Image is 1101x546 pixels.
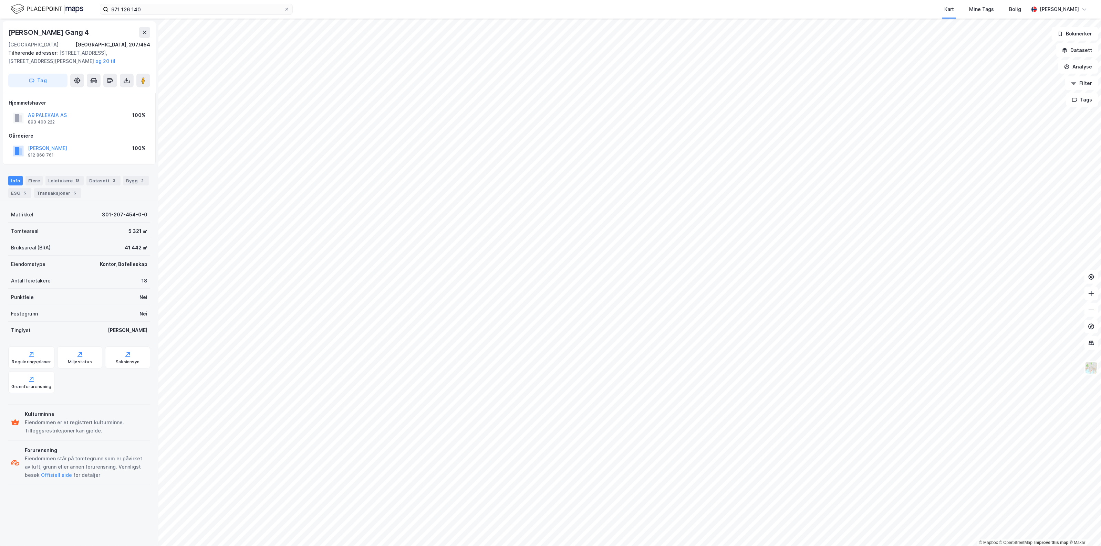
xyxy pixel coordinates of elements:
[22,190,29,196] div: 5
[1009,5,1021,13] div: Bolig
[979,540,998,545] a: Mapbox
[139,177,146,184] div: 2
[139,310,147,318] div: Nei
[108,4,284,14] input: Søk på adresse, matrikkel, gårdeiere, leietakere eller personer
[1056,43,1098,57] button: Datasett
[11,326,31,334] div: Tinglyst
[25,410,147,418] div: Kulturminne
[108,326,147,334] div: [PERSON_NAME]
[1040,5,1079,13] div: [PERSON_NAME]
[8,49,145,65] div: [STREET_ADDRESS], [STREET_ADDRESS][PERSON_NAME]
[8,176,23,185] div: Info
[116,359,139,365] div: Saksinnsyn
[1066,93,1098,107] button: Tags
[111,177,118,184] div: 3
[944,5,954,13] div: Kart
[132,111,146,119] div: 100%
[142,277,147,285] div: 18
[123,176,149,185] div: Bygg
[86,176,121,185] div: Datasett
[8,27,90,38] div: [PERSON_NAME] Gang 4
[8,50,59,56] span: Tilhørende adresser:
[11,310,38,318] div: Festegrunn
[25,454,147,479] div: Eiendommen står på tomtegrunn som er påvirket av luft, grunn eller annen forurensning. Vennligst ...
[11,277,51,285] div: Antall leietakere
[102,211,147,219] div: 301-207-454-0-0
[1035,540,1069,545] a: Improve this map
[11,227,39,235] div: Tomteareal
[11,384,51,389] div: Grunnforurensning
[25,446,147,454] div: Forurensning
[1085,361,1098,374] img: Z
[68,359,92,365] div: Miljøstatus
[132,144,146,152] div: 100%
[8,41,59,49] div: [GEOGRAPHIC_DATA]
[139,293,147,301] div: Nei
[45,176,84,185] div: Leietakere
[12,359,51,365] div: Reguleringsplaner
[25,176,43,185] div: Eiere
[28,152,54,158] div: 912 868 761
[11,244,51,252] div: Bruksareal (BRA)
[1052,27,1098,41] button: Bokmerker
[1067,513,1101,546] iframe: Chat Widget
[25,418,147,435] div: Eiendommen er et registrert kulturminne. Tilleggsrestriksjoner kan gjelde.
[11,293,34,301] div: Punktleie
[8,188,31,198] div: ESG
[34,188,81,198] div: Transaksjoner
[9,132,150,140] div: Gårdeiere
[1065,76,1098,90] button: Filter
[11,211,33,219] div: Matrikkel
[999,540,1033,545] a: OpenStreetMap
[969,5,994,13] div: Mine Tags
[75,41,150,49] div: [GEOGRAPHIC_DATA], 207/454
[9,99,150,107] div: Hjemmelshaver
[128,227,147,235] div: 5 321 ㎡
[100,260,147,268] div: Kontor, Bofelleskap
[8,74,67,87] button: Tag
[28,119,55,125] div: 893 400 222
[1058,60,1098,74] button: Analyse
[11,3,83,15] img: logo.f888ab2527a4732fd821a326f86c7f29.svg
[11,260,45,268] div: Eiendomstype
[125,244,147,252] div: 41 442 ㎡
[74,177,81,184] div: 18
[72,190,79,196] div: 5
